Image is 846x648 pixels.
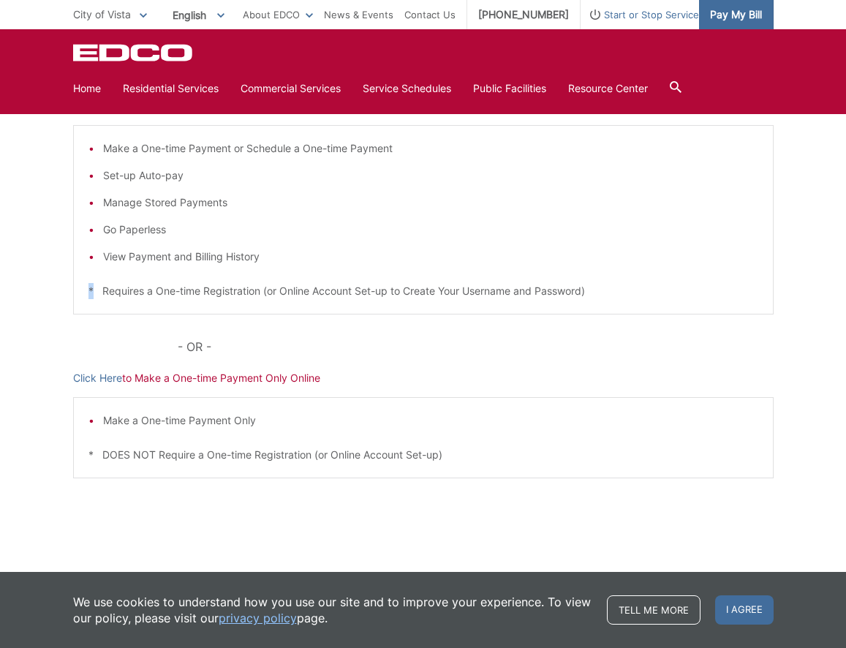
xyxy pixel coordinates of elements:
[73,370,774,386] p: to Make a One-time Payment Only Online
[568,80,648,97] a: Resource Center
[473,80,546,97] a: Public Facilities
[73,594,592,626] p: We use cookies to understand how you use our site and to improve your experience. To view our pol...
[219,610,297,626] a: privacy policy
[710,7,762,23] span: Pay My Bill
[363,80,451,97] a: Service Schedules
[607,595,700,625] a: Tell me more
[162,3,235,27] span: English
[88,447,758,463] p: * DOES NOT Require a One-time Registration (or Online Account Set-up)
[123,80,219,97] a: Residential Services
[103,140,758,157] li: Make a One-time Payment or Schedule a One-time Payment
[243,7,313,23] a: About EDCO
[73,370,122,386] a: Click Here
[241,80,341,97] a: Commercial Services
[103,249,758,265] li: View Payment and Billing History
[88,283,758,299] p: * Requires a One-time Registration (or Online Account Set-up to Create Your Username and Password)
[73,44,194,61] a: EDCD logo. Return to the homepage.
[103,222,758,238] li: Go Paperless
[103,412,758,429] li: Make a One-time Payment Only
[324,7,393,23] a: News & Events
[715,595,774,625] span: I agree
[103,195,758,211] li: Manage Stored Payments
[404,7,456,23] a: Contact Us
[103,167,758,184] li: Set-up Auto-pay
[73,80,101,97] a: Home
[178,336,773,357] p: - OR -
[73,8,131,20] span: City of Vista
